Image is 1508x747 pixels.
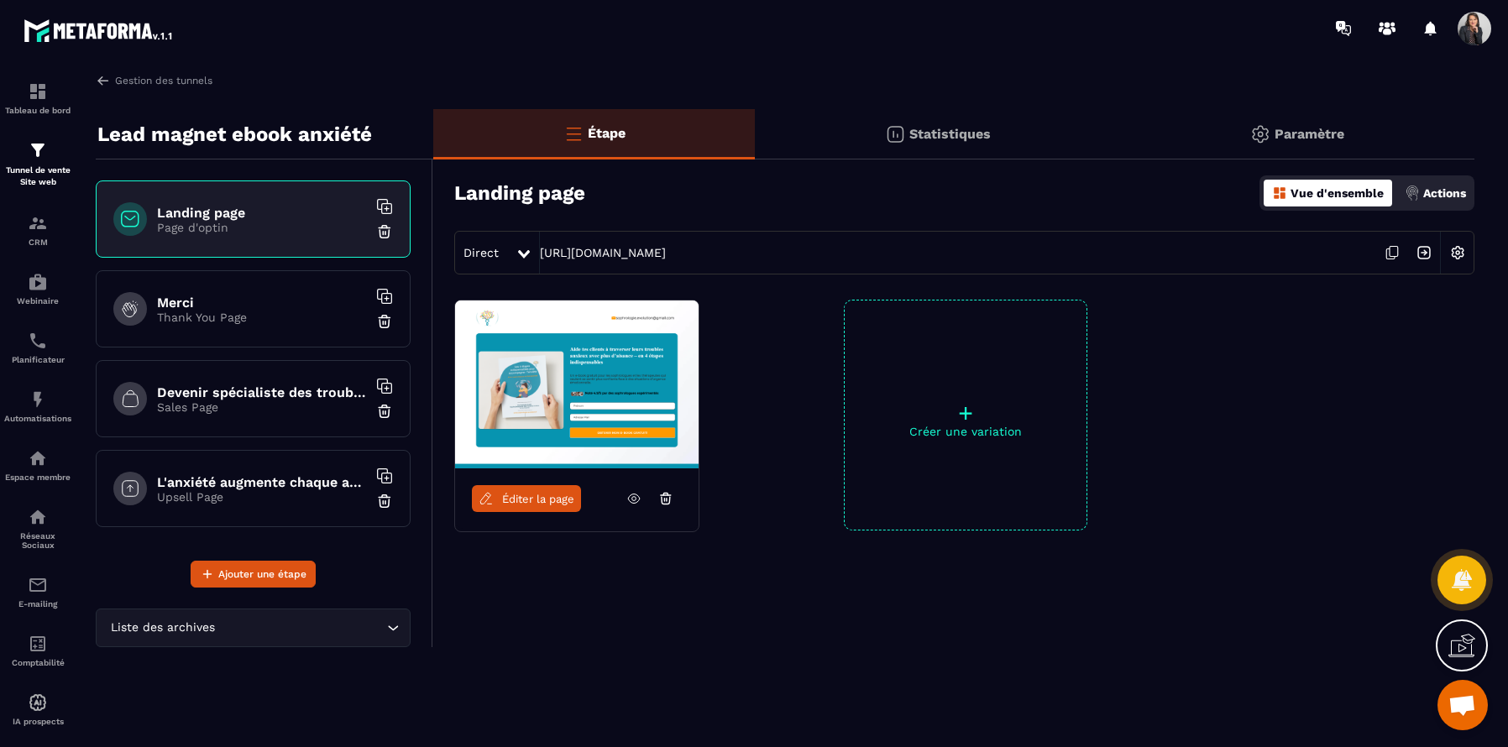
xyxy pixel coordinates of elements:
[157,384,367,400] h6: Devenir spécialiste des troubles anxieux
[28,81,48,102] img: formation
[157,400,367,414] p: Sales Page
[4,658,71,667] p: Comptabilité
[28,389,48,410] img: automations
[107,619,218,637] span: Liste des archives
[540,246,666,259] a: [URL][DOMAIN_NAME]
[563,123,584,144] img: bars-o.4a397970.svg
[1250,124,1270,144] img: setting-gr.5f69749f.svg
[1408,237,1440,269] img: arrow-next.bcc2205e.svg
[4,473,71,482] p: Espace membre
[4,106,71,115] p: Tableau de bord
[157,295,367,311] h6: Merci
[376,313,393,330] img: trash
[4,296,71,306] p: Webinaire
[28,213,48,233] img: formation
[472,485,581,512] a: Éditer la page
[1272,185,1287,201] img: dashboard-orange.40269519.svg
[28,448,48,468] img: automations
[845,401,1086,425] p: +
[1405,185,1420,201] img: actions.d6e523a2.png
[4,562,71,621] a: emailemailE-mailing
[157,490,367,504] p: Upsell Page
[4,259,71,318] a: automationsautomationsWebinaire
[157,311,367,324] p: Thank You Page
[24,15,175,45] img: logo
[28,140,48,160] img: formation
[4,599,71,609] p: E-mailing
[96,73,111,88] img: arrow
[4,717,71,726] p: IA prospects
[463,246,499,259] span: Direct
[96,73,212,88] a: Gestion des tunnels
[4,494,71,562] a: social-networksocial-networkRéseaux Sociaux
[97,118,372,151] p: Lead magnet ebook anxiété
[218,619,383,637] input: Search for option
[96,609,411,647] div: Search for option
[455,300,699,468] img: image
[4,69,71,128] a: formationformationTableau de bord
[1291,186,1384,200] p: Vue d'ensemble
[376,493,393,509] img: trash
[28,692,48,713] img: automations
[218,566,306,582] span: Ajouter une étape
[885,124,905,144] img: stats.20deebd0.svg
[845,425,1086,438] p: Créer une variation
[376,403,393,420] img: trash
[28,634,48,654] img: accountant
[502,493,574,505] span: Éditer la page
[4,238,71,247] p: CRM
[1275,126,1344,142] p: Paramètre
[588,125,626,141] p: Étape
[28,331,48,351] img: scheduler
[4,621,71,680] a: accountantaccountantComptabilité
[909,126,991,142] p: Statistiques
[4,377,71,436] a: automationsautomationsAutomatisations
[4,436,71,494] a: automationsautomationsEspace membre
[454,181,585,205] h3: Landing page
[4,165,71,188] p: Tunnel de vente Site web
[4,201,71,259] a: formationformationCRM
[191,561,316,588] button: Ajouter une étape
[28,272,48,292] img: automations
[157,221,367,234] p: Page d'optin
[157,474,367,490] h6: L'anxiété augmente chaque année en [GEOGRAPHIC_DATA]...
[4,128,71,201] a: formationformationTunnel de vente Site web
[4,531,71,550] p: Réseaux Sociaux
[157,205,367,221] h6: Landing page
[1442,237,1474,269] img: setting-w.858f3a88.svg
[4,355,71,364] p: Planificateur
[4,318,71,377] a: schedulerschedulerPlanificateur
[4,414,71,423] p: Automatisations
[1437,680,1488,730] div: Ouvrir le chat
[28,507,48,527] img: social-network
[28,575,48,595] img: email
[376,223,393,240] img: trash
[1423,186,1466,200] p: Actions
